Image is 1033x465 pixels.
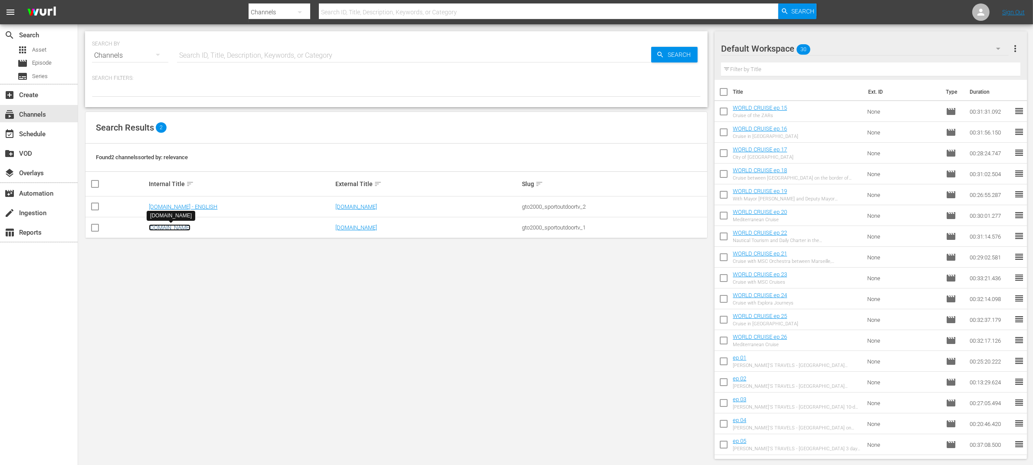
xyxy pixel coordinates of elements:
[966,101,1014,122] td: 00:31:31.092
[733,396,746,403] a: ep 03
[733,217,787,223] div: Mediterranean Cruise
[733,80,862,104] th: Title
[966,288,1014,309] td: 00:32:14.098
[733,125,787,132] a: WORLD CRUISE ep 16
[733,375,746,382] a: ep 02
[1014,293,1024,304] span: reorder
[733,167,787,174] a: WORLD CRUISE ep 18
[17,71,28,82] span: Series
[946,314,956,325] span: Episode
[864,434,942,455] td: None
[1014,418,1024,429] span: reorder
[4,168,15,178] span: Overlays
[733,354,746,361] a: ep 01
[946,148,956,158] span: Episode
[1014,314,1024,324] span: reorder
[946,439,956,450] span: Episode
[733,271,787,278] a: WORLD CRUISE ep 23
[966,122,1014,143] td: 00:31:56.150
[966,164,1014,184] td: 00:31:02.504
[864,143,942,164] td: None
[21,2,62,23] img: ans4CAIJ8jUAAAAAAAAAAAAAAAAAAAAAAAAgQb4GAAAAAAAAAAAAAAAAAAAAAAAAJMjXAAAAAAAAAAAAAAAAAAAAAAAAgAT5G...
[1014,189,1024,200] span: reorder
[17,58,28,69] span: Episode
[966,247,1014,268] td: 00:29:02.581
[733,250,787,257] a: WORLD CRUISE ep 21
[1014,272,1024,283] span: reorder
[791,3,814,19] span: Search
[522,224,706,231] div: gto2000_sportoutdoortv_1
[1014,356,1024,366] span: reorder
[150,212,192,219] div: [DOMAIN_NAME]
[966,351,1014,372] td: 00:25:20.222
[733,446,860,452] div: [PERSON_NAME]'S TRAVELS - [GEOGRAPHIC_DATA] 3 days in [GEOGRAPHIC_DATA]
[946,273,956,283] span: Episode
[864,372,942,393] td: None
[946,398,956,408] span: Episode
[966,268,1014,288] td: 00:33:21.436
[4,208,15,218] span: Ingestion
[5,7,16,17] span: menu
[966,143,1014,164] td: 00:28:24.747
[864,330,942,351] td: None
[733,146,787,153] a: WORLD CRUISE ep 17
[522,203,706,210] div: gto2000_sportoutdoortv_2
[1014,210,1024,220] span: reorder
[946,190,956,200] span: Episode
[733,105,787,111] a: WORLD CRUISE ep 15
[1014,147,1024,158] span: reorder
[32,59,52,67] span: Episode
[1014,252,1024,262] span: reorder
[733,134,798,139] div: Cruise in [GEOGRAPHIC_DATA]
[4,148,15,159] span: VOD
[864,288,942,309] td: None
[966,309,1014,330] td: 00:32:37.179
[1002,9,1025,16] a: Sign Out
[335,203,377,210] a: [DOMAIN_NAME]
[149,224,190,231] a: [DOMAIN_NAME]
[778,3,817,19] button: Search
[535,180,543,188] span: sort
[864,247,942,268] td: None
[733,383,860,389] div: [PERSON_NAME]'S TRAVELS - [GEOGRAPHIC_DATA] [GEOGRAPHIC_DATA] and pandas
[733,113,787,118] div: Cruise of the ZARs
[733,438,746,444] a: ep 05
[864,164,942,184] td: None
[374,180,382,188] span: sort
[733,342,787,347] div: Mediterranean Cruise
[946,377,956,387] span: Episode
[17,45,28,55] span: Asset
[4,188,15,199] span: Automation
[156,122,167,133] span: 2
[733,238,860,243] div: Nautical Tourism and Daily Charter in the [GEOGRAPHIC_DATA]
[733,209,787,215] a: WORLD CRUISE ep 20
[864,205,942,226] td: None
[863,80,941,104] th: Ext. ID
[864,226,942,247] td: None
[966,205,1014,226] td: 00:30:01.277
[1014,439,1024,449] span: reorder
[864,413,942,434] td: None
[864,351,942,372] td: None
[92,43,168,68] div: Channels
[733,154,794,160] div: City of [GEOGRAPHIC_DATA]
[946,169,956,179] span: Episode
[966,184,1014,205] td: 00:26:55.287
[733,259,860,264] div: Cruise with MSC Orchestra between Marseille, [GEOGRAPHIC_DATA], [GEOGRAPHIC_DATA], [GEOGRAPHIC_DA...
[864,184,942,205] td: None
[733,404,860,410] div: [PERSON_NAME]'S TRAVELS - [GEOGRAPHIC_DATA] 10-day itinerary
[946,127,956,138] span: Episode
[733,229,787,236] a: WORLD CRUISE ep 22
[733,300,794,306] div: Cruise with Explora Journeys
[1014,335,1024,345] span: reorder
[733,196,860,202] div: With Mayor [PERSON_NAME] and Deputy Mayor [PERSON_NAME] [PERSON_NAME]
[4,129,15,139] span: Schedule
[733,175,860,181] div: Cruise between [GEOGRAPHIC_DATA] on the border of [GEOGRAPHIC_DATA] and [GEOGRAPHIC_DATA]
[149,179,333,189] div: Internal Title
[946,335,956,346] span: Episode
[946,356,956,367] span: Episode
[864,122,942,143] td: None
[966,330,1014,351] td: 00:32:17.126
[651,47,698,62] button: Search
[733,363,860,368] div: [PERSON_NAME]'S TRAVELS - [GEOGRAPHIC_DATA] [GEOGRAPHIC_DATA]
